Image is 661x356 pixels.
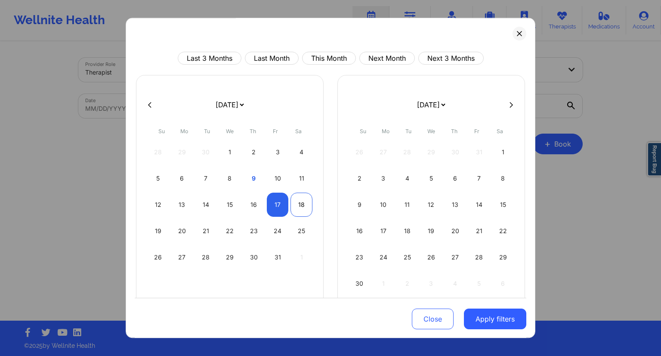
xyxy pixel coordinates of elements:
[360,128,366,134] abbr: Sunday
[290,166,312,190] div: Sat Oct 11 2025
[468,166,490,190] div: Fri Nov 07 2025
[420,166,442,190] div: Wed Nov 05 2025
[451,128,457,134] abbr: Thursday
[427,128,435,134] abbr: Wednesday
[267,219,289,243] div: Fri Oct 24 2025
[444,166,466,190] div: Thu Nov 06 2025
[468,193,490,217] div: Fri Nov 14 2025
[243,219,265,243] div: Thu Oct 23 2025
[468,245,490,269] div: Fri Nov 28 2025
[412,309,454,329] button: Close
[243,166,265,190] div: Thu Oct 09 2025
[373,193,395,217] div: Mon Nov 10 2025
[171,193,193,217] div: Mon Oct 13 2025
[359,52,415,65] button: Next Month
[420,245,442,269] div: Wed Nov 26 2025
[267,193,289,217] div: Fri Oct 17 2025
[219,140,241,164] div: Wed Oct 01 2025
[219,193,241,217] div: Wed Oct 15 2025
[464,309,526,329] button: Apply filters
[158,128,165,134] abbr: Sunday
[349,193,371,217] div: Sun Nov 09 2025
[290,193,312,217] div: Sat Oct 18 2025
[147,219,169,243] div: Sun Oct 19 2025
[219,166,241,190] div: Wed Oct 08 2025
[290,140,312,164] div: Sat Oct 04 2025
[444,219,466,243] div: Thu Nov 20 2025
[243,245,265,269] div: Thu Oct 30 2025
[195,166,217,190] div: Tue Oct 07 2025
[171,219,193,243] div: Mon Oct 20 2025
[396,219,418,243] div: Tue Nov 18 2025
[147,166,169,190] div: Sun Oct 05 2025
[243,140,265,164] div: Thu Oct 02 2025
[492,166,514,190] div: Sat Nov 08 2025
[420,219,442,243] div: Wed Nov 19 2025
[418,52,484,65] button: Next 3 Months
[373,166,395,190] div: Mon Nov 03 2025
[468,219,490,243] div: Fri Nov 21 2025
[171,166,193,190] div: Mon Oct 06 2025
[492,193,514,217] div: Sat Nov 15 2025
[267,245,289,269] div: Fri Oct 31 2025
[171,245,193,269] div: Mon Oct 27 2025
[349,166,371,190] div: Sun Nov 02 2025
[302,52,356,65] button: This Month
[195,193,217,217] div: Tue Oct 14 2025
[147,193,169,217] div: Sun Oct 12 2025
[349,219,371,243] div: Sun Nov 16 2025
[349,245,371,269] div: Sun Nov 23 2025
[243,193,265,217] div: Thu Oct 16 2025
[273,128,278,134] abbr: Friday
[373,245,395,269] div: Mon Nov 24 2025
[250,128,256,134] abbr: Thursday
[147,245,169,269] div: Sun Oct 26 2025
[195,219,217,243] div: Tue Oct 21 2025
[492,140,514,164] div: Sat Nov 01 2025
[195,245,217,269] div: Tue Oct 28 2025
[295,128,302,134] abbr: Saturday
[405,128,411,134] abbr: Tuesday
[245,52,299,65] button: Last Month
[178,52,241,65] button: Last 3 Months
[267,140,289,164] div: Fri Oct 03 2025
[444,193,466,217] div: Thu Nov 13 2025
[204,128,210,134] abbr: Tuesday
[349,272,371,296] div: Sun Nov 30 2025
[373,219,395,243] div: Mon Nov 17 2025
[267,166,289,190] div: Fri Oct 10 2025
[290,219,312,243] div: Sat Oct 25 2025
[420,193,442,217] div: Wed Nov 12 2025
[396,193,418,217] div: Tue Nov 11 2025
[492,245,514,269] div: Sat Nov 29 2025
[219,245,241,269] div: Wed Oct 29 2025
[492,219,514,243] div: Sat Nov 22 2025
[396,245,418,269] div: Tue Nov 25 2025
[444,245,466,269] div: Thu Nov 27 2025
[226,128,234,134] abbr: Wednesday
[396,166,418,190] div: Tue Nov 04 2025
[219,219,241,243] div: Wed Oct 22 2025
[497,128,503,134] abbr: Saturday
[180,128,188,134] abbr: Monday
[382,128,389,134] abbr: Monday
[474,128,479,134] abbr: Friday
